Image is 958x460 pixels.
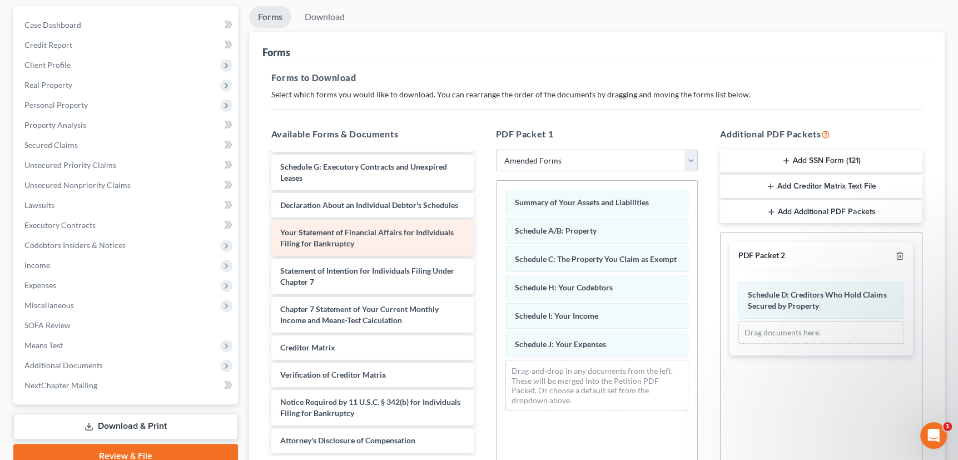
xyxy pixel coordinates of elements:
[280,200,458,210] span: Declaration About an Individual Debtor's Schedules
[736,352,958,430] iframe: Intercom notifications message
[18,30,173,52] div: No problem! I'm sorry for the inconvenience!
[262,46,290,59] div: Forms
[24,220,96,230] span: Executory Contracts
[280,397,460,418] span: Notice Required by 11 U.S.C. § 342(b) for Individuals Filing for Bankruptcy
[24,360,103,370] span: Additional Documents
[49,298,205,319] div: woohoo! I can see the case!!! Any idea what the issue was? I'm curious.
[49,74,205,107] div: Giving me a chance to open 300 emails and upload documents lol, so I am keeping busy.
[16,35,238,55] a: Credit Report
[271,71,922,85] h5: Forms to Download
[24,300,74,310] span: Miscellaneous
[515,254,677,264] span: Schedule C: The Property You Claim as Exempt
[738,250,785,261] div: PDF Packet 2
[9,122,182,157] div: I'll let you know as soon as we have that fixed.
[24,340,63,350] span: Means Test
[280,266,454,286] span: Statement of Intention for Individuals Filing Under Chapter 7
[24,200,54,210] span: Lawsuits
[9,200,214,265] div: Lindsey says…
[24,180,131,190] span: Unsecured Nonpriority Claims
[249,6,291,28] a: Forms
[191,360,209,378] button: Send a message…
[18,206,173,250] div: Hi [PERSON_NAME]! Our team just deployed a fix for that refresh error issue. Please let me know i...
[16,215,238,235] a: Executory Contracts
[515,283,613,292] span: Schedule H: Your Codebtors
[738,321,904,344] div: Drag documents here.
[78,265,214,290] div: I am going to check right now.
[152,173,205,184] div: Sounds good.
[9,23,182,58] div: No problem! I'm sorry for the inconvenience!
[515,311,598,320] span: Schedule I: Your Income
[143,166,214,191] div: Sounds good.
[9,122,214,166] div: Lindsey says…
[9,200,182,256] div: Hi [PERSON_NAME]! Our team just deployed a fix for that refresh error issue. Please let me know i...
[87,272,205,283] div: I am going to check right now.
[24,20,81,29] span: Case Dashboard
[24,280,56,290] span: Expenses
[515,339,606,349] span: Schedule J: Your Expenses
[13,413,238,439] a: Download & Print
[505,360,689,411] div: Drag-and-drop in any documents from the left. These will be merged into the Petition PDF Packet. ...
[9,67,214,122] div: user says…
[174,4,195,26] button: Home
[16,135,238,155] a: Secured Claims
[16,315,238,335] a: SOFA Review
[720,175,922,198] button: Add Creditor Matrix Text File
[280,162,447,182] span: Schedule G: Executory Contracts and Unexpired Leases
[35,364,44,373] button: Gif picker
[54,14,76,25] p: Active
[24,380,97,390] span: NextChapter Mailing
[280,227,454,248] span: Your Statement of Financial Affairs for Individuals Filing for Bankruptcy
[24,120,86,130] span: Property Analysis
[515,226,597,235] span: Schedule A/B: Property
[496,127,698,141] h5: PDF Packet 1
[720,150,922,173] button: Add SSN Form (121)
[24,160,116,170] span: Unsecured Priority Claims
[16,115,238,135] a: Property Analysis
[24,320,71,330] span: SOFA Review
[17,364,26,373] button: Emoji picker
[54,6,126,14] h1: [PERSON_NAME]
[9,291,214,335] div: user says…
[280,304,439,325] span: Chapter 7 Statement of Your Current Monthly Income and Means-Test Calculation
[24,40,72,50] span: Credit Report
[9,335,182,381] div: Glad to hear it! We are't exactly sure what caused the error, but we will let you know after some...
[720,200,922,224] button: Add Additional PDF Packets
[24,80,72,90] span: Real Property
[24,60,71,70] span: Client Profile
[720,127,922,141] h5: Additional PDF Packets
[24,140,78,150] span: Secured Claims
[515,197,649,207] span: Summary of Your Assets and Liabilities
[24,260,50,270] span: Income
[16,195,238,215] a: Lawsuits
[271,89,922,100] p: Select which forms you would like to download. You can rearrange the order of the documents by dr...
[280,436,415,445] span: Attorney's Disclosure of Compensation
[280,343,335,352] span: Creditor Matrix
[24,240,126,250] span: Codebtors Insiders & Notices
[195,4,215,24] div: Close
[16,15,238,35] a: Case Dashboard
[748,290,886,310] span: Schedule D: Creditors Who Hold Claims Secured by Property
[9,265,214,291] div: user says…
[18,129,173,151] div: I'll let you know as soon as we have that fixed.
[296,6,354,28] a: Download
[280,370,386,379] span: Verification of Creditor Matrix
[9,166,214,200] div: user says…
[24,100,88,110] span: Personal Property
[40,67,214,113] div: Giving me a chance to open 300 emails and upload documents lol, so I am keeping busy.
[16,375,238,395] a: NextChapter Mailing
[920,422,947,449] iframe: Intercom live chat
[16,155,238,175] a: Unsecured Priority Claims
[16,175,238,195] a: Unsecured Nonpriority Claims
[40,291,214,326] div: woohoo! I can see the case!!! Any idea what the issue was? I'm curious.
[53,364,62,373] button: Upload attachment
[9,335,214,390] div: Lindsey says…
[9,23,214,67] div: Lindsey says…
[7,4,28,26] button: go back
[271,127,474,141] h5: Available Forms & Documents
[943,422,952,431] span: 1
[32,6,49,24] img: Profile image for Lindsey
[9,341,213,360] textarea: Message…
